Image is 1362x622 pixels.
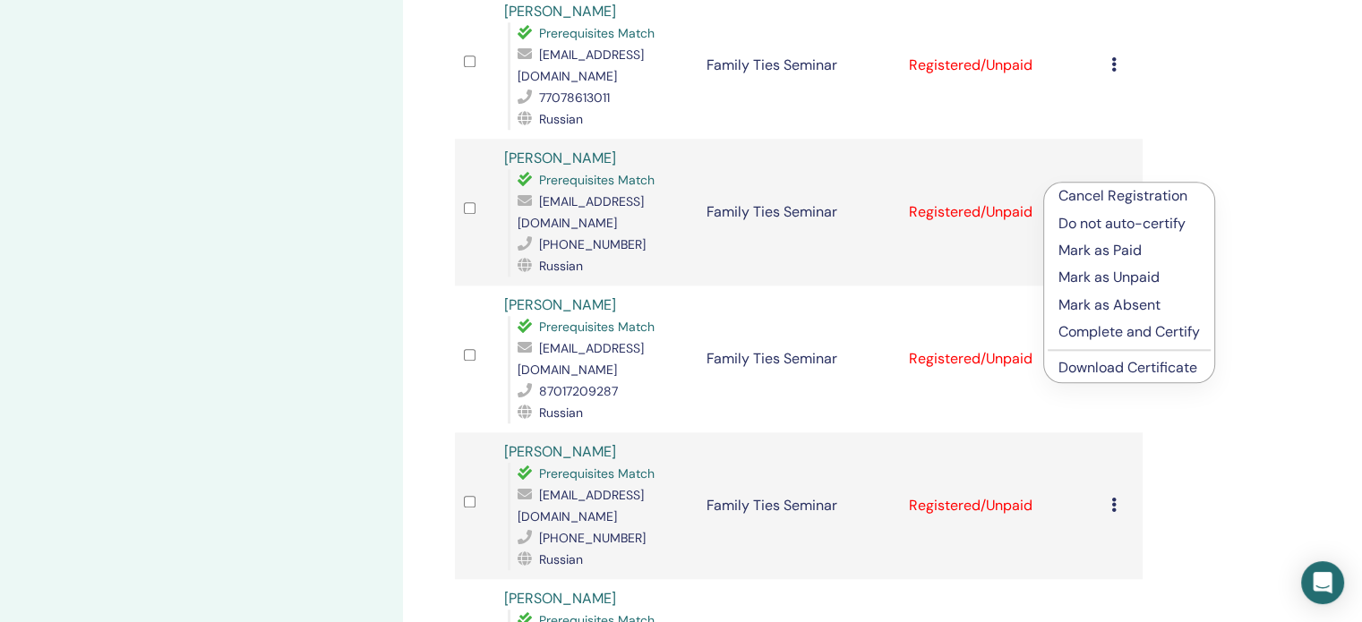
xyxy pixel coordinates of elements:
[539,383,618,399] span: 87017209287
[518,193,644,231] span: [EMAIL_ADDRESS][DOMAIN_NAME]
[518,487,644,524] span: [EMAIL_ADDRESS][DOMAIN_NAME]
[539,89,610,106] span: 77078613011
[698,432,900,579] td: Family Ties Seminar
[539,551,583,567] span: Russian
[518,47,644,84] span: [EMAIL_ADDRESS][DOMAIN_NAME]
[1301,561,1344,604] div: Open Intercom Messenger
[539,172,655,188] span: Prerequisites Match
[698,139,900,285] td: Family Ties Seminar
[1058,267,1200,288] p: Mark as Unpaid
[504,589,616,608] a: [PERSON_NAME]
[1058,294,1200,316] p: Mark as Absent
[539,111,583,127] span: Russian
[1058,240,1200,261] p: Mark as Paid
[539,258,583,274] span: Russian
[504,2,616,21] a: [PERSON_NAME]
[539,465,655,481] span: Prerequisites Match
[1058,213,1200,234] p: Do not auto-certify
[504,295,616,314] a: [PERSON_NAME]
[539,25,655,41] span: Prerequisites Match
[539,319,655,335] span: Prerequisites Match
[539,236,646,252] span: [PHONE_NUMBER]
[1058,185,1200,207] p: Cancel Registration
[539,530,646,546] span: [PHONE_NUMBER]
[504,149,616,167] a: [PERSON_NAME]
[518,340,644,378] span: [EMAIL_ADDRESS][DOMAIN_NAME]
[1058,358,1197,377] a: Download Certificate
[698,285,900,432] td: Family Ties Seminar
[1058,321,1200,343] p: Complete and Certify
[504,442,616,461] a: [PERSON_NAME]
[539,405,583,421] span: Russian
